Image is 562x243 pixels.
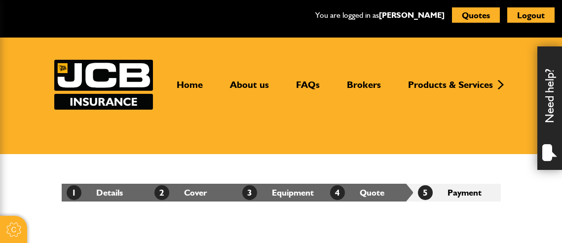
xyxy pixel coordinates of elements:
[413,184,501,202] li: Payment
[169,79,210,99] a: Home
[289,79,327,99] a: FAQs
[242,187,314,198] a: 3Equipment
[67,185,81,200] span: 1
[452,7,500,23] button: Quotes
[401,79,500,99] a: Products & Services
[507,7,555,23] button: Logout
[418,185,433,200] span: 5
[330,185,345,200] span: 4
[379,10,445,20] a: [PERSON_NAME]
[154,185,169,200] span: 2
[242,185,257,200] span: 3
[223,79,276,99] a: About us
[537,46,562,170] div: Need help?
[339,79,388,99] a: Brokers
[325,184,413,202] li: Quote
[54,60,153,110] img: JCB Insurance Services logo
[54,60,153,110] a: JCB Insurance Services
[154,187,207,198] a: 2Cover
[67,187,123,198] a: 1Details
[315,9,445,22] p: You are logged in as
